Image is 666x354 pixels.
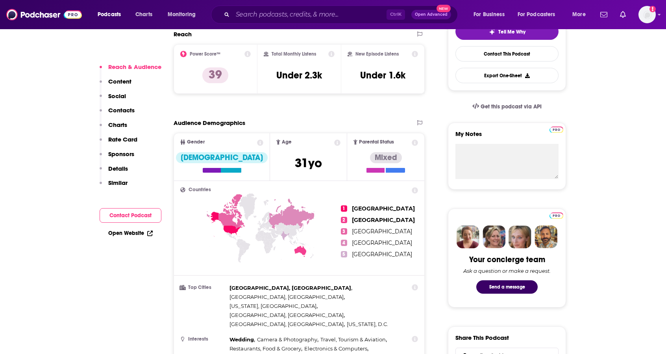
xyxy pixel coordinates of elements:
span: Travel, Tourism & Aviation [320,336,386,343]
a: Contact This Podcast [455,46,559,61]
button: Contact Podcast [100,208,161,223]
button: Content [100,78,131,92]
button: Export One-Sheet [455,68,559,83]
span: New [437,5,451,12]
button: Similar [100,179,128,194]
a: Pro website [549,125,563,133]
button: Sponsors [100,150,134,165]
span: More [572,9,586,20]
div: [DEMOGRAPHIC_DATA] [176,152,268,163]
a: Open Website [108,230,153,237]
span: [GEOGRAPHIC_DATA], [GEOGRAPHIC_DATA] [229,285,351,291]
h3: Top Cities [180,285,226,290]
span: 31 yo [295,155,322,171]
label: My Notes [455,130,559,144]
span: Open Advanced [415,13,448,17]
h3: Under 2.3k [276,69,322,81]
span: [US_STATE], [GEOGRAPHIC_DATA] [229,303,316,309]
span: [GEOGRAPHIC_DATA] [352,239,412,246]
button: Social [100,92,126,107]
span: , [229,311,345,320]
h2: Audience Demographics [174,119,245,127]
span: , [229,283,352,293]
span: Charts [135,9,152,20]
span: , [229,320,345,329]
span: For Podcasters [518,9,555,20]
span: , [320,335,387,344]
span: Gender [187,140,205,145]
button: Show profile menu [638,6,656,23]
img: Jon Profile [535,225,557,248]
p: Sponsors [108,150,134,158]
span: Tell Me Why [498,29,525,35]
button: open menu [92,8,131,21]
span: Ctrl K [387,9,405,20]
img: Barbara Profile [483,225,505,248]
span: [GEOGRAPHIC_DATA], [GEOGRAPHIC_DATA] [229,312,344,318]
p: Similar [108,179,128,186]
span: Podcasts [98,9,121,20]
h2: Power Score™ [190,51,220,57]
span: , [304,344,368,353]
img: User Profile [638,6,656,23]
a: Show notifications dropdown [617,8,629,21]
p: Charts [108,121,127,129]
span: Parental Status [359,140,394,145]
span: Monitoring [168,9,196,20]
p: 39 [202,67,228,83]
button: open menu [567,8,596,21]
a: Charts [130,8,157,21]
span: [GEOGRAPHIC_DATA] [352,216,415,224]
button: Open AdvancedNew [411,10,451,19]
span: Camera & Photography [257,336,317,343]
span: [GEOGRAPHIC_DATA] [352,251,412,258]
span: Electronics & Computers [304,345,367,352]
span: , [229,293,345,302]
img: tell me why sparkle [489,29,495,35]
span: , [229,335,255,344]
p: Rate Card [108,136,137,143]
span: 1 [341,205,347,212]
h3: Under 1.6k [360,69,405,81]
button: open menu [468,8,514,21]
p: Reach & Audience [108,63,161,71]
div: Mixed [370,152,402,163]
h3: Share This Podcast [455,334,509,341]
span: [US_STATE], D.C. [347,321,388,327]
div: Your concierge team [469,255,545,265]
span: Restaurants, Food & Grocery [229,345,301,352]
a: Pro website [549,211,563,219]
span: [GEOGRAPHIC_DATA] [352,228,412,235]
img: Podchaser Pro [549,212,563,219]
svg: Add a profile image [649,6,656,12]
span: [GEOGRAPHIC_DATA], [GEOGRAPHIC_DATA] [229,294,344,300]
input: Search podcasts, credits, & more... [233,8,387,21]
img: Jules Profile [509,225,531,248]
img: Podchaser - Follow, Share and Rate Podcasts [6,7,82,22]
h2: Reach [174,30,192,38]
span: 3 [341,228,347,235]
button: open menu [512,8,567,21]
a: Get this podcast via API [466,97,548,116]
span: Countries [189,187,211,192]
span: , [229,302,318,311]
div: Search podcasts, credits, & more... [218,6,465,24]
span: Get this podcast via API [481,103,542,110]
button: Send a message [476,280,538,294]
p: Contacts [108,106,135,114]
h3: Interests [180,337,226,342]
p: Details [108,165,128,172]
span: 4 [341,240,347,246]
h2: Total Monthly Listens [272,51,316,57]
button: open menu [162,8,206,21]
span: , [229,344,302,353]
span: For Business [474,9,505,20]
span: 5 [341,251,347,257]
div: Ask a question or make a request. [463,268,551,274]
button: Charts [100,121,127,136]
span: Age [282,140,292,145]
button: Details [100,165,128,179]
span: Wedding [229,336,254,343]
img: Sydney Profile [457,225,479,248]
